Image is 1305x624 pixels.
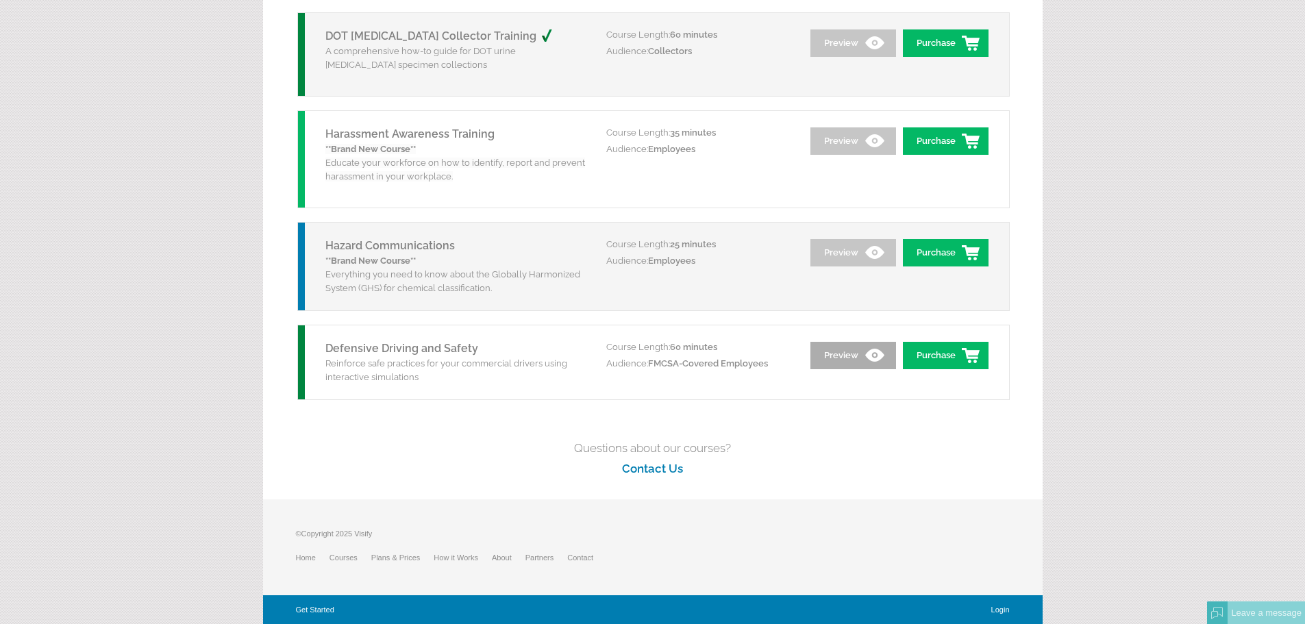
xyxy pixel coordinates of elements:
[567,553,607,562] a: Contact
[606,43,791,60] p: Audience:
[325,239,455,252] a: Hazard Communications
[371,553,434,562] a: Plans & Prices
[492,553,525,562] a: About
[648,46,692,56] span: Collectors
[648,358,768,369] span: FMCSA-Covered Employees
[991,606,1010,614] a: Login
[325,255,416,266] strong: **Brand New Course**
[606,125,791,141] p: Course Length:
[263,438,1043,458] h4: Questions about our courses?
[810,239,896,266] a: Preview
[810,29,896,57] a: Preview
[434,553,492,562] a: How it Works
[606,253,791,269] p: Audience:
[670,29,717,40] span: 60 minutes
[670,127,716,138] span: 35 minutes
[903,127,989,155] a: Purchase
[622,462,683,475] a: Contact Us
[525,553,568,562] a: Partners
[296,527,608,547] p: ©
[648,255,695,266] span: Employees
[296,553,330,562] a: Home
[606,27,791,43] p: Course Length:
[903,29,989,57] a: Purchase
[670,239,716,249] span: 25 minutes
[1228,601,1305,624] div: Leave a message
[325,254,586,295] p: Everything you need to know about the Globally Harmonized System (GHS) for chemical classification.
[810,127,896,155] a: Preview
[903,342,989,369] a: Purchase
[325,144,416,154] strong: **Brand New Course**
[670,342,717,352] span: 60 minutes
[648,144,695,154] span: Employees
[606,355,791,372] p: Audience:
[330,553,371,562] a: Courses
[325,127,495,140] a: Harassment Awareness Training
[325,144,585,182] span: Educate your workforce on how to identify, report and prevent harassment in your workplace.
[606,236,791,253] p: Course Length:
[325,29,567,42] a: DOT [MEDICAL_DATA] Collector Training
[325,357,586,384] p: Reinforce safe practices for your commercial drivers using interactive simulations
[325,342,478,355] a: Defensive Driving and Safety
[301,529,373,538] span: Copyright 2025 Visify
[606,141,791,158] p: Audience:
[606,339,791,355] p: Course Length:
[810,342,896,369] a: Preview
[325,45,586,72] p: A comprehensive how-to guide for DOT urine [MEDICAL_DATA] specimen collections
[903,239,989,266] a: Purchase
[1211,607,1223,619] img: Offline
[296,606,334,614] a: Get Started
